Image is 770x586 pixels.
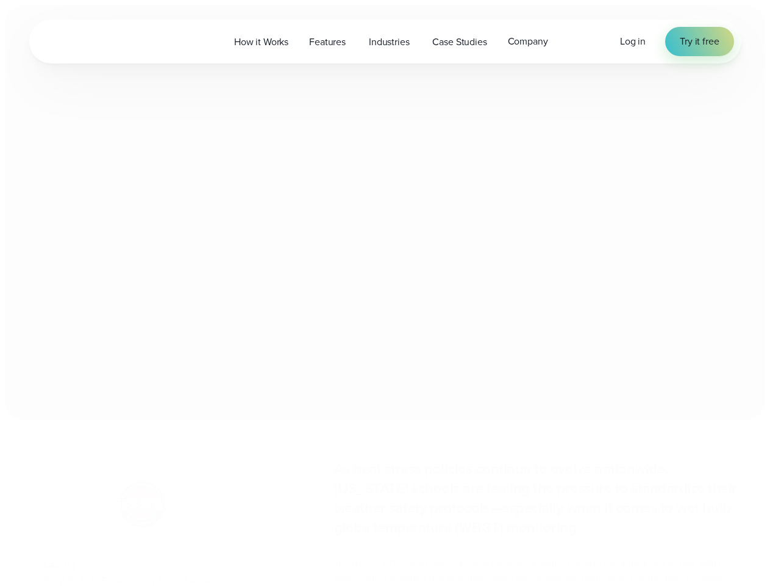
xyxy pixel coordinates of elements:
[432,35,487,49] span: Case Studies
[234,35,288,49] span: How it Works
[369,35,409,49] span: Industries
[309,35,346,49] span: Features
[680,34,719,49] span: Try it free
[508,34,548,49] span: Company
[620,34,646,49] a: Log in
[224,29,299,54] a: How it Works
[620,34,646,48] span: Log in
[422,29,497,54] a: Case Studies
[665,27,733,56] a: Try it free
